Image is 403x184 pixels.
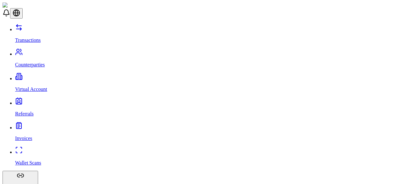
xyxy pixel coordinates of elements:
[15,125,400,141] a: Invoices
[15,160,400,166] p: Wallet Scans
[15,136,400,141] p: Invoices
[15,149,400,166] a: Wallet Scans
[15,100,400,117] a: Referrals
[3,3,40,8] img: ShieldPay Logo
[15,51,400,68] a: Counterparties
[15,37,400,43] p: Transactions
[15,62,400,68] p: Counterparties
[15,86,400,92] p: Virtual Account
[15,111,400,117] p: Referrals
[15,76,400,92] a: Virtual Account
[15,27,400,43] a: Transactions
